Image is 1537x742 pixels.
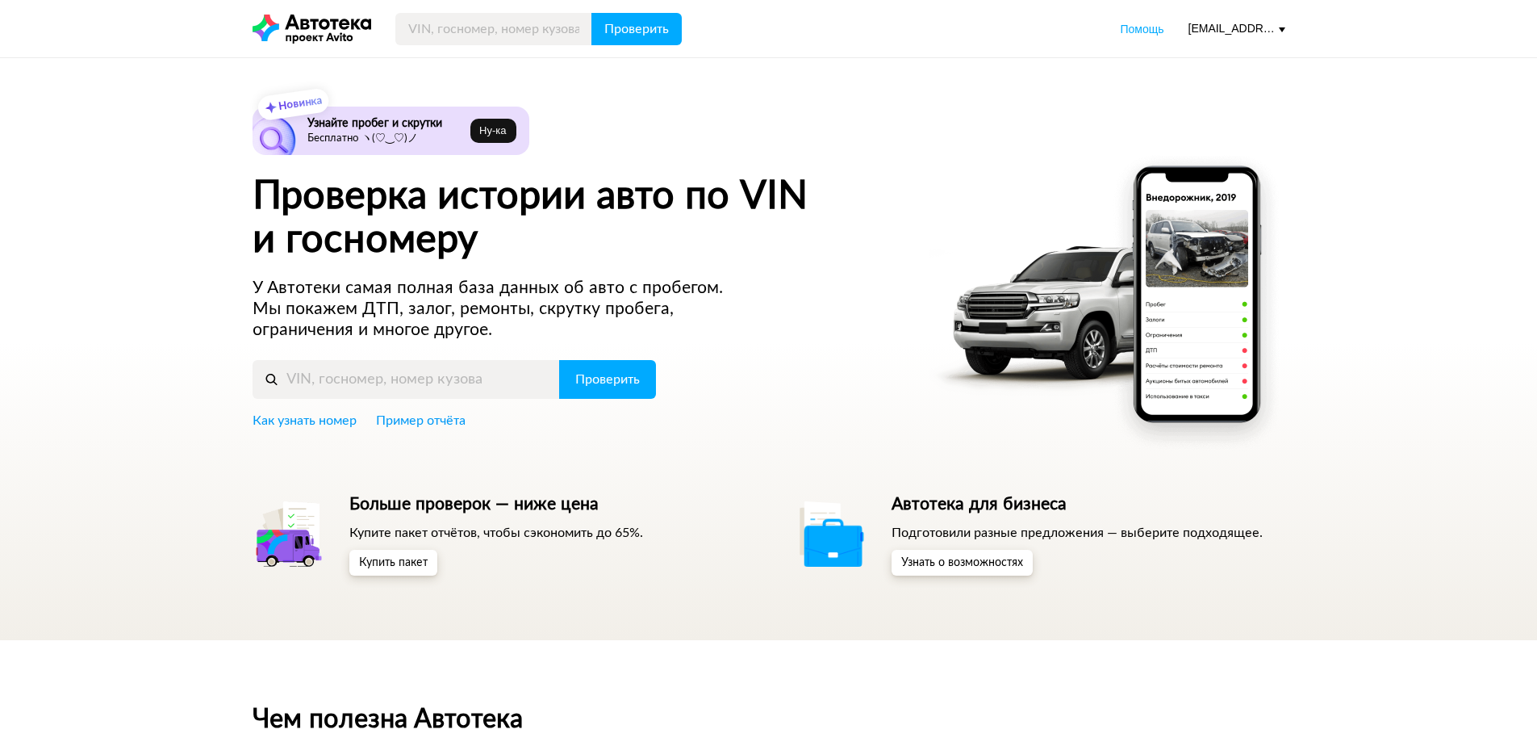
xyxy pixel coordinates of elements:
span: Купить пакет [359,557,428,568]
strong: Новинка [278,95,322,112]
h6: Узнайте пробег и скрутки [307,116,465,131]
span: Проверить [575,373,640,386]
button: Проверить [559,360,656,399]
a: Как узнать номер [253,412,357,430]
h5: Автотека для бизнеса [892,494,1263,515]
input: VIN, госномер, номер кузова [395,13,592,45]
p: Купите пакет отчётов, чтобы сэкономить до 65%. [349,524,643,542]
button: Узнать о возможностях [892,550,1033,576]
h5: Больше проверок — ниже цена [349,494,643,515]
span: Проверить [604,23,669,36]
input: VIN, госномер, номер кузова [253,360,560,399]
span: Ну‑ка [479,124,506,137]
h2: Чем полезна Автотека [253,705,1285,734]
p: Подготовили разные предложения — выберите подходящее. [892,524,1263,542]
a: Помощь [1120,21,1163,37]
button: Купить пакет [349,550,437,576]
span: Помощь [1120,23,1163,36]
a: Пример отчёта [376,412,466,430]
span: Узнать о возможностях [901,557,1023,568]
div: [EMAIL_ADDRESS][DOMAIN_NAME] [1188,21,1285,36]
p: Бесплатно ヽ(♡‿♡)ノ [307,132,465,145]
p: У Автотеки самая полная база данных об авто с пробегом. Мы покажем ДТП, залог, ремонты, скрутку п... [253,278,754,341]
button: Проверить [591,13,682,45]
h1: Проверка истории авто по VIN и госномеру [253,174,908,262]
